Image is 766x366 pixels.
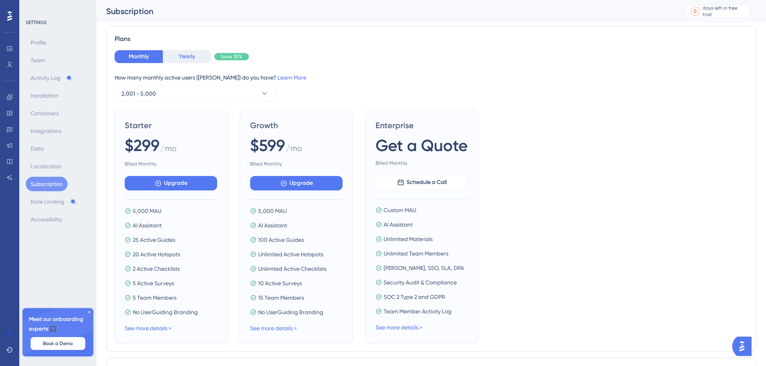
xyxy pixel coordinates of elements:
[125,176,217,190] button: Upgrade
[133,307,198,317] span: No UserGuiding Branding
[384,249,448,258] span: Unlimited Team Members
[258,235,304,245] span: 100 Active Guides
[250,325,297,331] a: See more details >
[26,53,50,67] button: Team
[133,264,180,274] span: 2 Active Checklists
[376,324,422,331] a: See more details >
[250,161,343,167] span: Billed Monthly
[106,6,665,17] div: Subscription
[26,177,68,191] button: Subscription
[290,178,313,188] span: Upgrade
[258,307,323,317] span: No UserGuiding Branding
[26,19,91,26] div: SETTINGS
[121,89,156,98] span: 2,001 - 5,000
[133,278,174,288] span: 5 Active Surveys
[133,221,162,230] span: AI Assistant
[163,50,211,63] button: Yearly
[376,134,468,157] span: Get a Quote
[125,161,217,167] span: Billed Monthly
[133,235,175,245] span: 25 Active Guides
[26,35,51,50] button: Profile
[286,143,302,157] span: / mo
[277,74,306,81] a: Learn More
[258,249,323,259] span: Unlimited Active Hotspots
[26,124,66,138] button: Integrations
[133,206,161,216] span: 5,000 MAU
[258,206,287,216] span: 5,000 MAU
[384,307,452,316] span: Team Member Activity Log
[26,88,64,103] button: Installation
[115,73,748,82] div: How many monthly active users ([PERSON_NAME]) do you have?
[384,234,433,244] span: Unlimited Materials
[250,176,343,190] button: Upgrade
[384,292,445,302] span: SOC 2 Type 2 and GDPR
[250,134,285,157] span: $599
[376,175,468,190] button: Schedule a Call
[376,160,468,166] span: Billed Monthly
[125,120,217,131] span: Starter
[376,120,468,131] span: Enterprise
[160,143,177,157] span: / mo
[115,86,275,102] button: 2,001 - 5,000
[115,50,163,63] button: Monthly
[26,106,64,121] button: Containers
[133,293,177,303] span: 5 Team Members
[407,178,447,187] span: Schedule a Call
[258,221,287,230] span: AI Assistant
[133,249,180,259] span: 20 Active Hotspots
[702,5,747,18] div: days left in free trial
[29,315,87,334] span: Meet our onboarding experts 🎧
[258,278,302,288] span: 10 Active Surveys
[384,205,416,215] span: Custom MAU
[250,120,343,131] span: Growth
[125,325,171,331] a: See more details >
[384,278,457,287] span: Security Audit & Compliance
[31,337,85,350] button: Book a Demo
[384,220,413,229] span: AI Assistant
[732,334,756,358] iframe: UserGuiding AI Assistant Launcher
[26,71,77,85] button: Activity Log
[164,178,187,188] span: Upgrade
[384,263,464,273] span: [PERSON_NAME], SSO, SLA, DPA
[258,293,304,303] span: 15 Team Members
[258,264,327,274] span: Unlimited Active Checklists
[125,134,160,157] span: $299
[26,159,67,174] button: Localization
[115,34,748,44] div: Plans
[43,340,73,347] span: Book a Demo
[26,194,81,209] button: Rate Limiting
[26,212,67,227] button: Accessibility
[221,53,242,60] span: Save 30%
[26,141,49,156] button: Data
[694,8,697,14] div: 0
